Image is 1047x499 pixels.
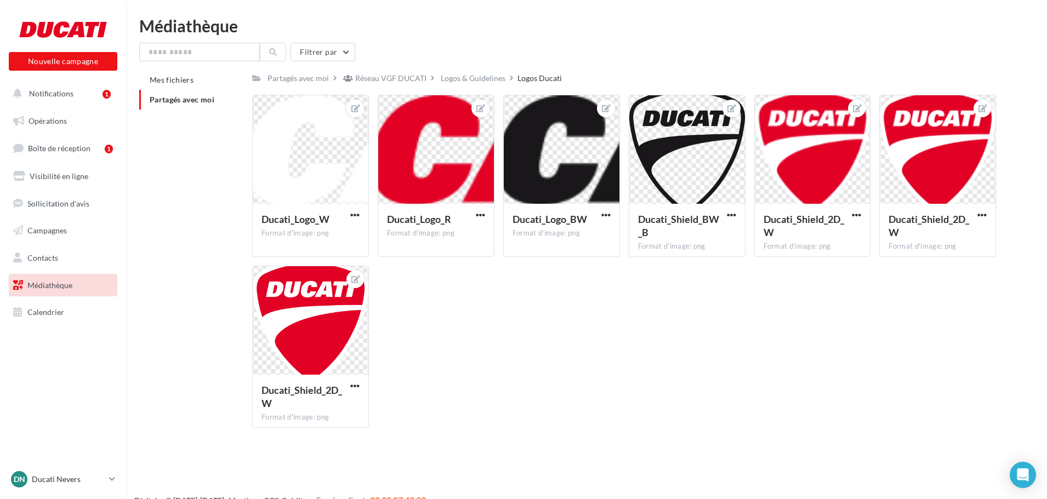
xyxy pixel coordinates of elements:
[7,82,115,105] button: Notifications 1
[7,246,120,269] a: Contacts
[889,213,969,238] span: Ducati_Shield_2D_W
[103,90,111,99] div: 1
[7,192,120,215] a: Sollicitation d'avis
[7,165,120,188] a: Visibilité en ligne
[268,73,329,84] div: Partagés avec moi
[7,219,120,242] a: Campagnes
[7,136,120,160] a: Boîte de réception1
[9,52,117,71] button: Nouvelle campagne
[29,116,67,125] span: Opérations
[27,226,67,235] span: Campagnes
[150,95,214,104] span: Partagés avec moi
[27,253,58,262] span: Contacts
[291,43,355,61] button: Filtrer par
[261,228,360,238] div: Format d'image: png
[261,213,329,225] span: Ducati_Logo_W
[764,213,844,238] span: Ducati_Shield_2D_W
[27,307,64,317] span: Calendrier
[441,73,505,84] div: Logos & Guidelines
[32,474,105,485] p: Ducati Nevers
[27,280,72,290] span: Médiathèque
[28,144,90,153] span: Boîte de réception
[9,469,117,490] a: DN Ducati Nevers
[764,242,862,251] div: Format d'image: png
[513,213,587,225] span: Ducati_Logo_BW
[14,474,25,485] span: DN
[7,110,120,133] a: Opérations
[355,73,426,84] div: Réseau VGF DUCATI
[638,242,736,251] div: Format d'image: png
[387,228,485,238] div: Format d'image: png
[513,228,611,238] div: Format d'image: png
[150,75,194,84] span: Mes fichiers
[105,145,113,153] div: 1
[1010,462,1036,488] div: Open Intercom Messenger
[387,213,451,225] span: Ducati_Logo_R
[27,198,89,208] span: Sollicitation d'avis
[29,89,73,98] span: Notifications
[638,213,719,238] span: Ducati_Shield_BW_B
[7,301,120,324] a: Calendrier
[517,73,562,84] div: Logos Ducati
[889,242,987,251] div: Format d'image: png
[261,384,342,409] span: Ducati_Shield_2D_W
[139,18,1034,34] div: Médiathèque
[30,171,88,181] span: Visibilité en ligne
[7,274,120,297] a: Médiathèque
[261,412,360,422] div: Format d'image: png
